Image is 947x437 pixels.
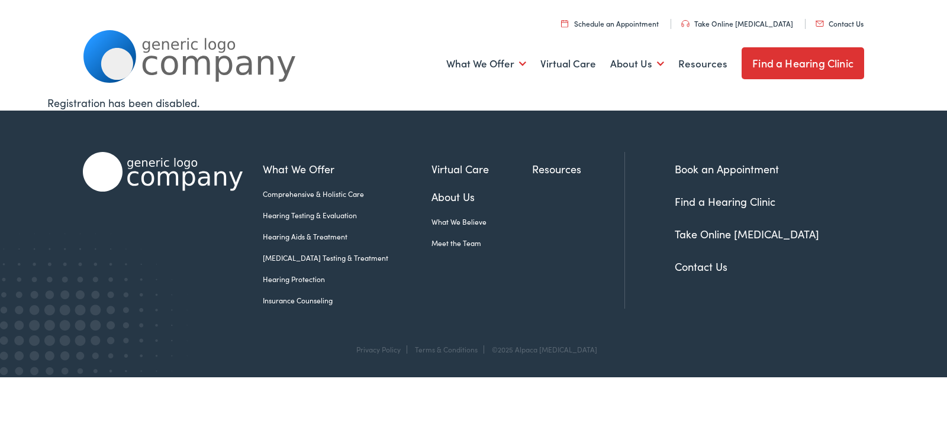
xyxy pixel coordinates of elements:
[83,152,243,192] img: Alpaca Audiology
[263,295,431,306] a: Insurance Counseling
[675,259,727,274] a: Contact Us
[263,189,431,199] a: Comprehensive & Holistic Care
[816,18,864,28] a: Contact Us
[675,226,819,241] a: Take Online [MEDICAL_DATA]
[675,194,775,209] a: Find a Hearing Clinic
[431,189,532,205] a: About Us
[263,253,431,263] a: [MEDICAL_DATA] Testing & Treatment
[263,231,431,242] a: Hearing Aids & Treatment
[561,20,568,27] img: utility icon
[263,274,431,284] a: Hearing Protection
[540,42,596,86] a: Virtual Care
[678,42,727,86] a: Resources
[431,216,532,227] a: What We Believe
[742,47,864,79] a: Find a Hearing Clinic
[47,95,900,111] div: Registration has been disabled.
[681,18,793,28] a: Take Online [MEDICAL_DATA]
[675,161,779,176] a: Book an Appointment
[356,344,401,354] a: Privacy Policy
[415,344,478,354] a: Terms & Conditions
[263,161,431,177] a: What We Offer
[681,20,690,27] img: utility icon
[263,210,431,221] a: Hearing Testing & Evaluation
[446,42,526,86] a: What We Offer
[431,238,532,248] a: Meet the Team
[610,42,664,86] a: About Us
[532,161,624,177] a: Resources
[486,345,597,354] div: ©2025 Alpaca [MEDICAL_DATA]
[816,21,824,27] img: utility icon
[431,161,532,177] a: Virtual Care
[561,18,659,28] a: Schedule an Appointment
